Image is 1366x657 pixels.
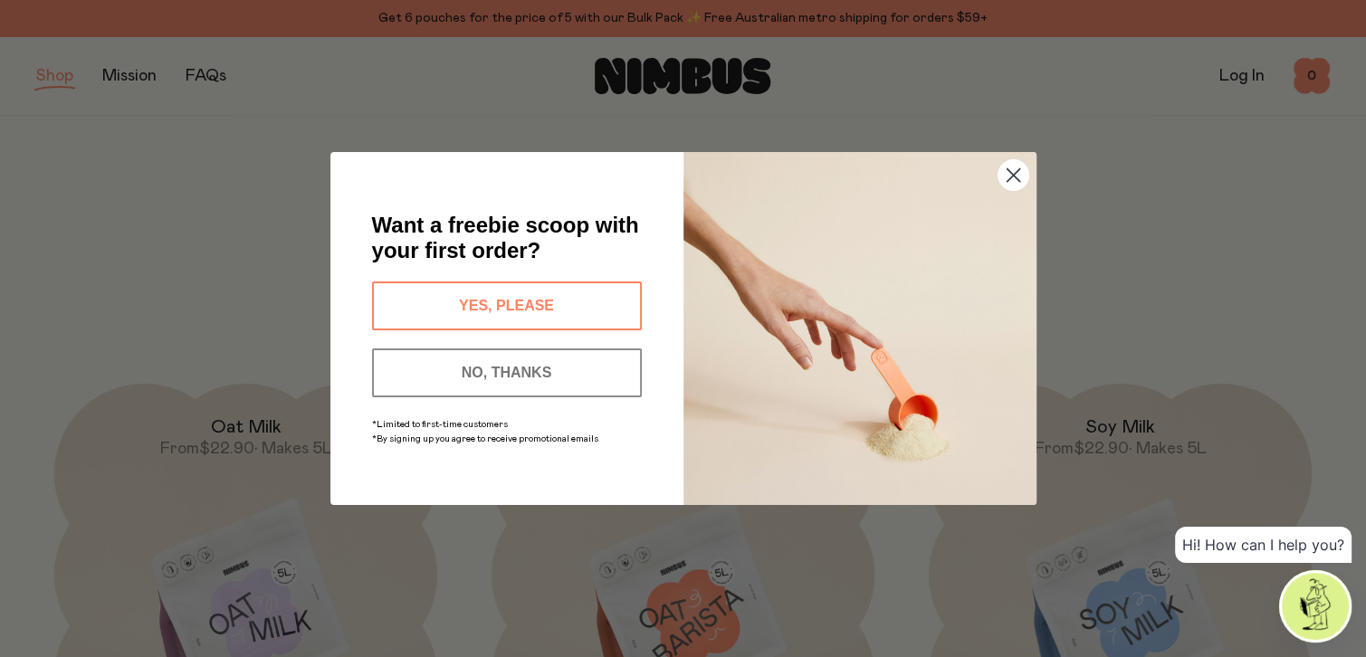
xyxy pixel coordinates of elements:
img: agent [1282,573,1349,640]
button: NO, THANKS [372,348,642,397]
span: *By signing up you agree to receive promotional emails [372,434,598,443]
button: YES, PLEASE [372,281,642,330]
img: c0d45117-8e62-4a02-9742-374a5db49d45.jpeg [683,152,1036,505]
span: *Limited to first-time customers [372,420,508,429]
button: Close dialog [998,159,1029,191]
div: Hi! How can I help you? [1175,527,1352,563]
span: Want a freebie scoop with your first order? [372,213,639,262]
